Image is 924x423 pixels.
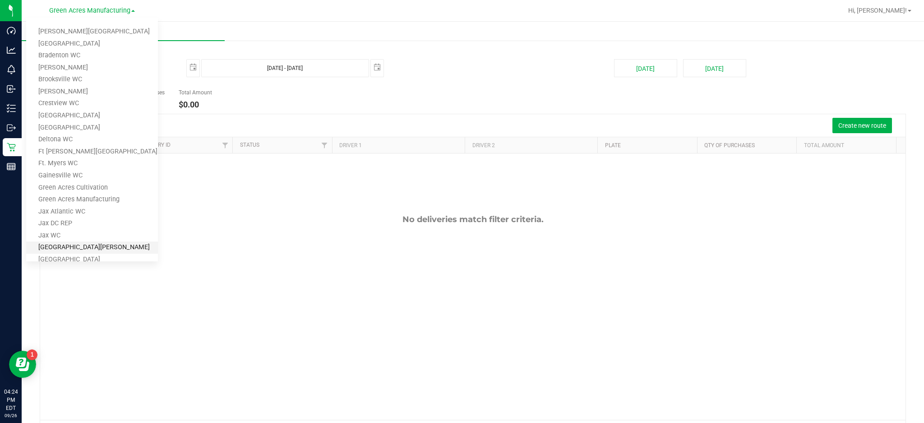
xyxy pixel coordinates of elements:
a: Deliveries [22,22,225,41]
a: Gainesville WC [26,170,158,182]
inline-svg: Reports [7,162,16,171]
a: Jax DC REP [26,218,158,230]
iframe: Resource center unread badge [27,349,37,360]
a: Qty of Purchases [704,142,755,149]
a: Green Acres Manufacturing [26,194,158,206]
p: 04:24 PM EDT [4,388,18,412]
a: Bradenton WC [26,50,158,62]
a: Green Acres Cultivation [26,182,158,194]
a: [PERSON_NAME] [26,86,158,98]
iframe: Resource center [9,351,36,378]
a: [GEOGRAPHIC_DATA] [26,254,158,266]
a: Filter [317,137,332,153]
inline-svg: Monitoring [7,65,16,74]
span: Green Acres Manufacturing [49,7,130,14]
a: [GEOGRAPHIC_DATA] [26,122,158,134]
a: Status [240,142,259,148]
span: Create new route [838,122,886,129]
p: 09/26 [4,412,18,419]
inline-svg: Retail [7,143,16,152]
th: Driver 2 [465,137,597,153]
span: select [371,60,383,75]
button: Create new route [832,118,892,133]
inline-svg: Inventory [7,104,16,113]
a: [GEOGRAPHIC_DATA] [26,110,158,122]
a: Plate [605,142,621,149]
div: No deliveries match filter criteria. [40,214,906,224]
inline-svg: Analytics [7,46,16,55]
inline-svg: Outbound [7,123,16,132]
a: Ft. Myers WC [26,158,158,170]
a: Jax Atlantic WC [26,206,158,218]
a: Filter [217,137,232,153]
a: Ft [PERSON_NAME][GEOGRAPHIC_DATA] [26,146,158,158]
span: select [187,60,199,75]
th: Total Amount [796,137,896,153]
a: Deltona WC [26,134,158,146]
a: [GEOGRAPHIC_DATA] [26,38,158,50]
a: [PERSON_NAME][GEOGRAPHIC_DATA] [26,26,158,38]
inline-svg: Dashboard [7,26,16,35]
span: Hi, [PERSON_NAME]! [848,7,907,14]
h4: $0.00 [179,100,212,109]
a: [PERSON_NAME] [26,62,158,74]
inline-svg: Inbound [7,84,16,93]
a: Jax WC [26,230,158,242]
a: [GEOGRAPHIC_DATA][PERSON_NAME] [26,242,158,254]
button: [DATE] [614,59,677,77]
a: Crestview WC [26,98,158,110]
a: Brooksville WC [26,74,158,86]
h5: Total Amount [179,90,212,96]
button: [DATE] [683,59,746,77]
th: Driver 1 [332,137,465,153]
